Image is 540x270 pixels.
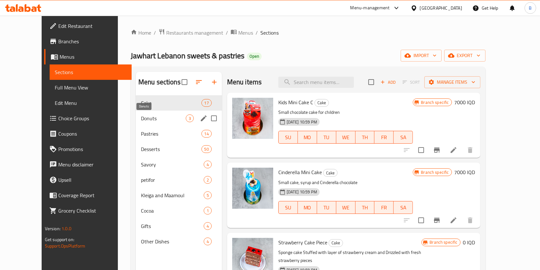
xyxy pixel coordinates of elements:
[166,29,223,37] span: Restaurants management
[356,201,375,214] button: TH
[44,172,132,188] a: Upsell
[406,52,437,60] span: import
[58,207,127,215] span: Grocery Checklist
[44,111,132,126] a: Choice Groups
[44,188,132,203] a: Coverage Report
[136,172,222,188] div: petifor2
[44,203,132,218] a: Grocery Checklist
[141,191,204,199] div: Kleiga and Maamoul
[202,100,211,106] span: 17
[202,146,211,152] span: 50
[284,189,320,195] span: [DATE] 10:59 PM
[204,223,211,229] span: 4
[336,201,356,214] button: WE
[398,77,424,87] span: Select section first
[55,99,127,107] span: Edit Menu
[58,161,127,168] span: Menu disclaimer
[136,111,222,126] div: Donuts3edit
[278,108,413,116] p: Small chocolate cake for children
[136,234,222,249] div: Other Dishes4
[204,222,212,230] div: items
[320,203,334,212] span: TU
[186,114,194,122] div: items
[394,131,413,144] button: SA
[199,114,209,123] button: edit
[454,168,475,177] h6: 7000 IQD
[204,176,212,184] div: items
[418,99,451,105] span: Branch specific
[350,4,390,12] div: Menu-management
[136,188,222,203] div: Kleiga and Maamoul5
[58,145,127,153] span: Promotions
[131,48,244,63] span: Jawhart Lebanon sweets & pastries
[284,119,320,125] span: [DATE] 10:59 PM
[141,145,201,153] span: Desserts
[50,80,132,95] a: Full Menu View
[231,29,253,37] a: Menus
[463,238,475,247] h6: 0 IQD
[141,130,201,138] span: Pastries
[418,169,451,175] span: Branch specific
[454,98,475,107] h6: 7000 IQD
[278,97,313,107] span: Kids Mini Cake C
[204,238,212,245] div: items
[444,50,486,62] button: export
[44,157,132,172] a: Menu disclaimer
[329,239,343,247] div: Cake
[44,34,132,49] a: Branches
[281,133,295,142] span: SU
[201,145,212,153] div: items
[45,242,86,250] a: Support.OpsPlatform
[226,29,228,37] li: /
[394,201,413,214] button: SA
[141,222,204,230] div: Gifts
[62,224,72,233] span: 1.0.0
[329,239,343,247] span: Cake
[159,29,223,37] a: Restaurants management
[136,93,222,252] nav: Menu sections
[141,238,204,245] div: Other Dishes
[429,213,445,228] button: Branch-specific-item
[204,207,212,215] div: items
[427,239,460,245] span: Branch specific
[58,130,127,138] span: Coupons
[50,95,132,111] a: Edit Menu
[377,203,391,212] span: FR
[58,38,127,45] span: Branches
[141,207,204,215] div: Cocoa
[278,201,298,214] button: SU
[136,218,222,234] div: Gifts4
[136,126,222,141] div: Pastries14
[450,216,457,224] a: Edit menu item
[131,29,151,37] a: Home
[315,99,329,106] span: Cake
[136,157,222,172] div: Savory4
[315,99,329,107] div: Cake
[44,18,132,34] a: Edit Restaurant
[45,235,74,244] span: Get support on:
[374,201,394,214] button: FR
[207,74,222,90] button: Add section
[339,133,353,142] span: WE
[201,130,212,138] div: items
[396,203,410,212] span: SA
[232,98,273,139] img: Kids Mini Cake C
[377,133,391,142] span: FR
[414,143,428,157] span: Select to update
[320,133,334,142] span: TU
[429,142,445,158] button: Branch-specific-item
[380,79,397,86] span: Add
[420,4,462,12] div: [GEOGRAPHIC_DATA]
[201,99,212,107] div: items
[364,75,378,89] span: Select section
[449,52,480,60] span: export
[154,29,156,37] li: /
[260,29,279,37] span: Sections
[298,131,317,144] button: MO
[300,133,315,142] span: MO
[247,53,262,60] div: Open
[396,133,410,142] span: SA
[424,76,480,88] button: Manage items
[141,114,186,122] span: Donuts
[138,77,181,87] h2: Menu sections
